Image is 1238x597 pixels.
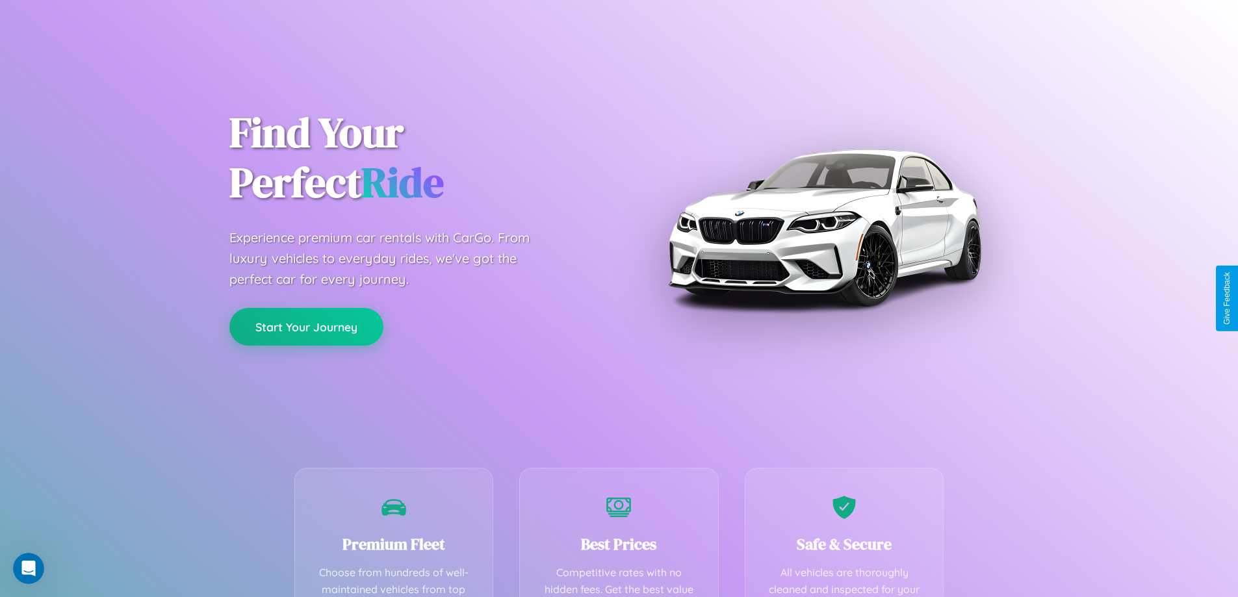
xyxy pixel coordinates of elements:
h3: Safe & Secure [765,533,924,555]
h3: Premium Fleet [315,533,474,555]
img: Premium BMW car rental vehicle [662,65,987,390]
iframe: Intercom live chat [13,553,44,584]
p: Experience premium car rentals with CarGo. From luxury vehicles to everyday rides, we've got the ... [229,227,554,290]
div: Give Feedback [1222,272,1232,325]
h3: Best Prices [539,533,699,555]
button: Start Your Journey [229,308,383,346]
h1: Find Your Perfect [229,108,600,208]
span: Ride [361,154,444,210]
